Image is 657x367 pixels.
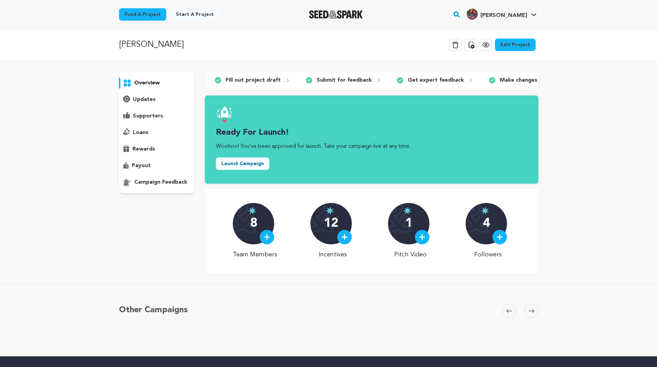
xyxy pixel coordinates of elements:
[388,250,432,259] p: Pitch Video
[133,112,163,120] p: supporters
[467,9,478,20] img: e4c9e9f1e4653a8c.jpg
[405,217,412,231] p: 1
[497,234,503,240] img: plus.svg
[132,162,151,170] p: payout
[341,234,348,240] img: plus.svg
[226,76,281,84] p: Fill out project draft
[119,127,194,138] button: loans
[216,157,269,170] button: Launch Campaign
[119,160,194,171] button: payout
[119,111,194,122] button: supporters
[465,7,538,22] span: Devin M.'s Profile
[310,250,355,259] p: Incentives
[119,39,184,51] p: [PERSON_NAME]
[465,7,538,20] a: Devin M.'s Profile
[309,10,363,19] img: Seed&Spark Logo Dark Mode
[132,145,155,153] p: rewards
[466,250,510,259] p: Followers
[483,217,490,231] p: 4
[119,177,194,188] button: campaign feedback
[317,76,372,84] p: Submit for feedback
[250,217,257,231] p: 8
[467,9,527,20] div: Devin M.'s Profile
[419,234,425,240] img: plus.svg
[408,76,464,84] p: Get expert feedback
[324,217,338,231] p: 12
[119,8,166,21] a: Fund a project
[170,8,219,21] a: Start a project
[119,304,188,316] h5: Other Campaigns
[216,127,527,138] h3: Ready for launch!
[133,129,148,137] p: loans
[133,95,156,104] p: updates
[119,94,194,105] button: updates
[216,142,527,151] p: Woohoo! You’ve been approved for launch. Take your campaign live at any time.
[264,234,270,240] img: plus.svg
[500,76,537,84] p: Make changes
[480,13,527,18] span: [PERSON_NAME]
[233,250,277,259] p: Team Members
[309,10,363,19] a: Seed&Spark Homepage
[119,78,194,89] button: overview
[495,39,536,51] a: Edit Project
[216,106,232,123] img: launch.svg
[134,178,187,186] p: campaign feedback
[134,79,160,87] p: overview
[119,144,194,155] button: rewards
